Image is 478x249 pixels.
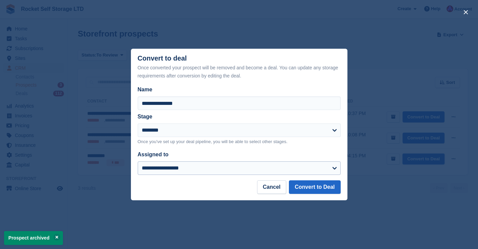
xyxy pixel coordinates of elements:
button: close [460,7,471,18]
label: Name [138,86,341,94]
div: Convert to deal [138,54,341,80]
label: Assigned to [138,152,169,157]
div: Once converted your prospect will be removed and become a deal. You can update any storage requir... [138,64,341,80]
label: Stage [138,114,153,119]
button: Cancel [257,180,286,194]
p: Prospect archived [4,231,63,245]
p: Once you've set up your deal pipeline, you will be able to select other stages. [138,138,341,145]
button: Convert to Deal [289,180,340,194]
